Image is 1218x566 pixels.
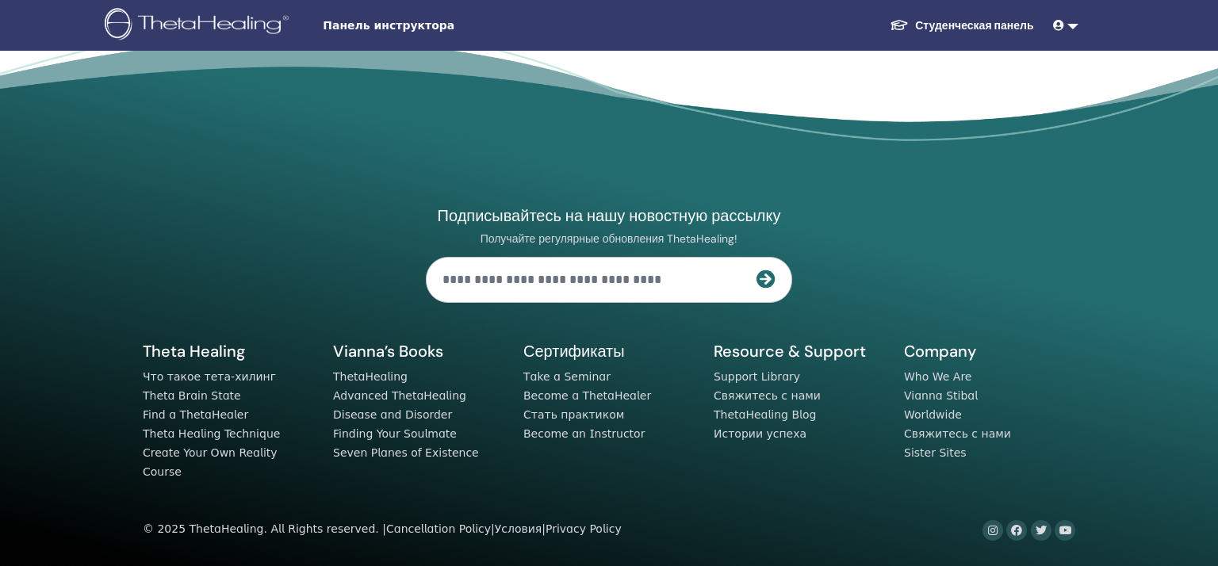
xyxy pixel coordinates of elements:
a: Свяжитесь с нами [904,427,1011,440]
h5: Resource & Support [714,341,885,361]
a: Become an Instructor [523,427,645,440]
a: Find a ThetaHealer [143,408,248,421]
a: Vianna Stibal [904,389,978,402]
h4: Подписывайтесь на нашу новостную рассылку [426,205,792,226]
a: Become a ThetaHealer [523,389,651,402]
a: Условия [495,522,542,535]
a: Worldwide [904,408,962,421]
a: ThetaHealing Blog [714,408,816,421]
img: graduation-cap-white.svg [890,18,909,32]
a: Cancellation Policy [386,522,491,535]
a: Who We Are [904,370,971,383]
img: logo.png [105,8,294,44]
p: Получайте регулярные обновления ThetaHealing! [426,231,792,246]
a: Finding Your Soulmate [333,427,457,440]
h5: Vianna’s Books [333,341,504,361]
a: Theta Healing Technique [143,427,280,440]
a: Support Library [714,370,800,383]
a: Стать практиком [523,408,624,421]
h5: Company [904,341,1075,361]
a: ThetaHealing [333,370,408,383]
h5: Сертификаты [523,341,695,361]
h5: Theta Healing [143,341,314,361]
a: Sister Sites [904,446,967,459]
div: © 2025 ThetaHealing. All Rights reserved. | | | [143,520,622,539]
a: Theta Brain State [143,389,241,402]
a: Свяжитесь с нами [714,389,821,402]
span: Панель инструктора [323,17,561,34]
a: Disease and Disorder [333,408,452,421]
a: Seven Planes of Existence [333,446,479,459]
a: Что такое тета-хилинг [143,370,276,383]
a: Create Your Own Reality Course [143,446,278,478]
a: Take a Seminar [523,370,611,383]
a: Privacy Policy [546,522,622,535]
a: Студенческая панель [877,11,1046,40]
a: Advanced ThetaHealing [333,389,466,402]
a: Истории успеха [714,427,806,440]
